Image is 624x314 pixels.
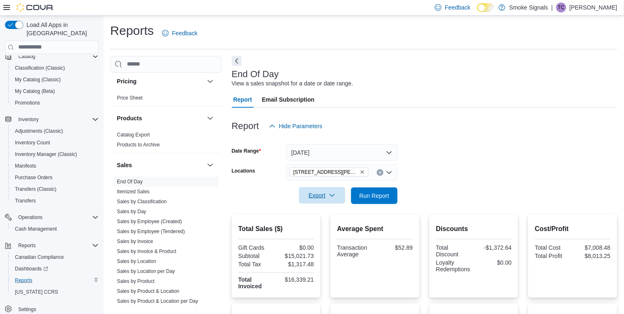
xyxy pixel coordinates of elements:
[15,76,61,83] span: My Catalog (Classic)
[205,76,215,86] button: Pricing
[15,212,99,222] span: Operations
[262,91,315,108] span: Email Subscription
[8,286,102,298] button: [US_STATE] CCRS
[510,2,548,12] p: Smoke Signals
[117,95,143,101] a: Price Sheet
[337,224,413,234] h2: Average Spent
[476,244,512,251] div: -$1,372.64
[117,288,180,294] a: Sales by Product & Location
[287,144,398,161] button: [DATE]
[351,187,398,204] button: Run Report
[117,239,153,244] a: Sales by Invoice
[12,287,99,297] span: Washington CCRS
[110,93,222,106] div: Pricing
[15,100,40,106] span: Promotions
[2,240,102,251] button: Reports
[15,212,46,222] button: Operations
[117,229,185,234] a: Sales by Employee (Tendered)
[2,212,102,223] button: Operations
[18,116,39,123] span: Inventory
[12,252,67,262] a: Canadian Compliance
[117,258,156,264] a: Sales by Location
[232,56,242,66] button: Next
[386,169,393,176] button: Open list of options
[117,77,204,85] button: Pricing
[15,65,65,71] span: Classification (Classic)
[436,244,472,258] div: Total Discount
[238,224,314,234] h2: Total Sales ($)
[15,241,99,251] span: Reports
[556,2,566,12] div: Tory Chickite
[535,244,571,251] div: Total Cost
[8,251,102,263] button: Canadian Compliance
[8,148,102,160] button: Inventory Manager (Classic)
[8,137,102,148] button: Inventory Count
[8,195,102,207] button: Transfers
[12,98,99,108] span: Promotions
[12,149,80,159] a: Inventory Manager (Classic)
[12,126,99,136] span: Adjustments (Classic)
[8,85,102,97] button: My Catalog (Beta)
[12,161,99,171] span: Manifests
[15,277,32,284] span: Reports
[117,278,155,284] a: Sales by Product
[232,79,353,88] div: View a sales snapshot for a date or date range.
[15,241,39,251] button: Reports
[477,3,495,12] input: Dark Mode
[238,244,274,251] div: Gift Cards
[8,160,102,172] button: Manifests
[18,306,36,313] span: Settings
[558,2,565,12] span: TC
[205,160,215,170] button: Sales
[278,261,314,268] div: $1,317.48
[15,151,77,158] span: Inventory Manager (Classic)
[117,199,167,204] a: Sales by Classification
[535,253,571,259] div: Total Profit
[117,114,204,122] button: Products
[15,186,56,192] span: Transfers (Classic)
[23,21,99,37] span: Load All Apps in [GEOGRAPHIC_DATA]
[110,22,154,39] h1: Reports
[436,224,512,234] h2: Discounts
[359,192,389,200] span: Run Report
[337,244,373,258] div: Transaction Average
[476,259,512,266] div: $0.00
[159,25,201,41] a: Feedback
[12,252,99,262] span: Canadian Compliance
[15,114,42,124] button: Inventory
[232,69,279,79] h3: End Of Day
[232,121,259,131] h3: Report
[15,265,48,272] span: Dashboards
[18,214,43,221] span: Operations
[12,264,51,274] a: Dashboards
[575,253,611,259] div: $8,013.25
[12,138,99,148] span: Inventory Count
[8,183,102,195] button: Transfers (Classic)
[18,242,36,249] span: Reports
[117,298,198,304] a: Sales by Product & Location per Day
[12,275,36,285] a: Reports
[8,223,102,235] button: Cash Management
[12,75,64,85] a: My Catalog (Classic)
[15,254,64,260] span: Canadian Compliance
[12,184,60,194] a: Transfers (Classic)
[279,122,323,130] span: Hide Parameters
[117,268,175,274] a: Sales by Location per Day
[12,86,58,96] a: My Catalog (Beta)
[238,253,274,259] div: Subtotal
[205,113,215,123] button: Products
[18,53,35,60] span: Catalog
[278,253,314,259] div: $15,021.73
[12,173,99,183] span: Purchase Orders
[360,170,365,175] button: Remove 155 Brant Road from selection in this group
[12,149,99,159] span: Inventory Manager (Classic)
[377,169,384,176] button: Clear input
[12,75,99,85] span: My Catalog (Classic)
[2,51,102,62] button: Catalog
[117,219,182,224] a: Sales by Employee (Created)
[232,148,261,154] label: Date Range
[12,173,56,183] a: Purchase Orders
[551,2,553,12] p: |
[2,114,102,125] button: Inventory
